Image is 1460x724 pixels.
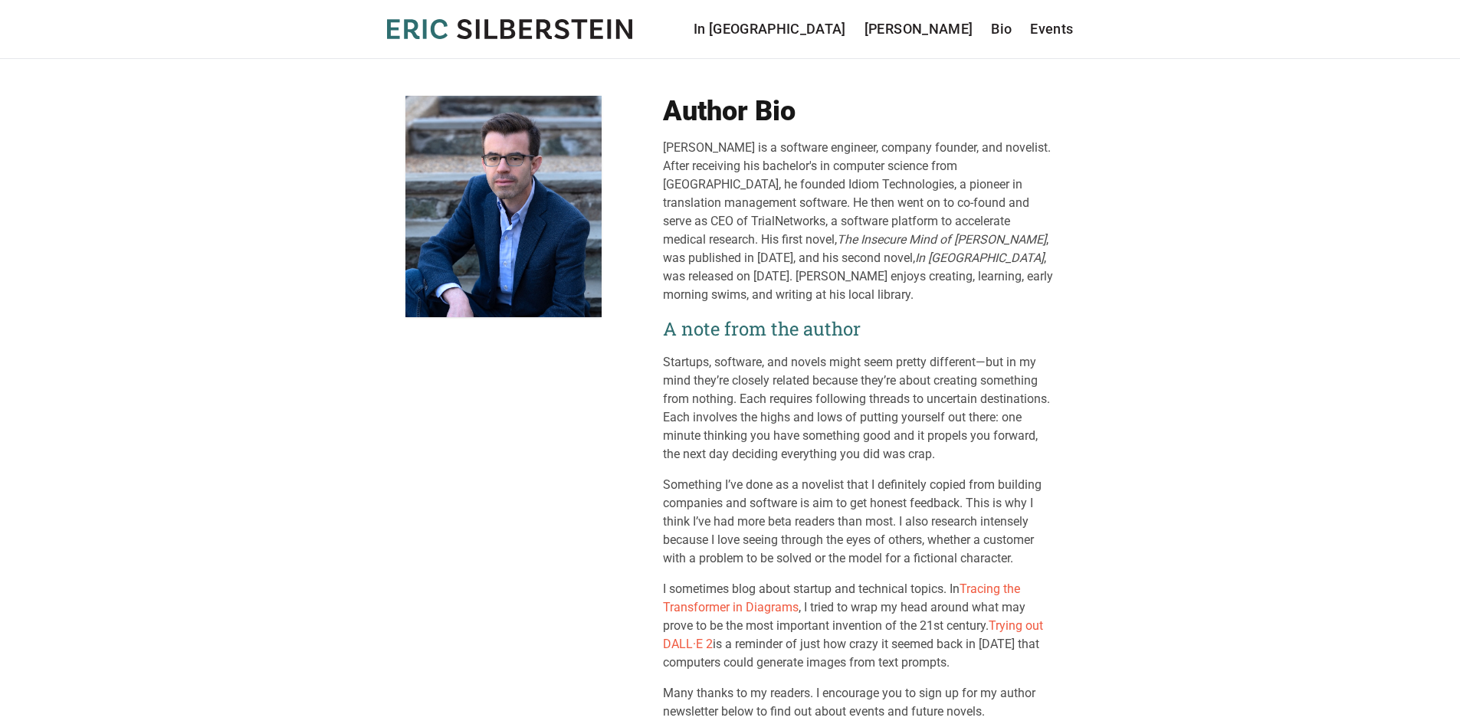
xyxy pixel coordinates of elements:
em: The Insecure Mind of [PERSON_NAME] [837,232,1046,247]
h1: Author Bio [663,96,1055,126]
h2: A note from the author [663,316,1055,341]
a: Events [1030,18,1073,40]
p: Many thanks to my readers. I encourage you to sign up for my author newsletter below to find out ... [663,684,1055,721]
p: Startups, software, and novels might seem pretty different—but in my mind they’re closely related... [663,353,1055,464]
img: Eric Silberstein [405,96,602,317]
em: In [GEOGRAPHIC_DATA] [915,251,1044,265]
p: Something I’ve done as a novelist that I definitely copied from building companies and software i... [663,476,1055,568]
a: In [GEOGRAPHIC_DATA] [694,18,846,40]
a: Bio [991,18,1012,40]
a: [PERSON_NAME] [865,18,973,40]
div: [PERSON_NAME] is a software engineer, company founder, and novelist. After receiving his bachelor... [663,139,1055,304]
p: I sometimes blog about startup and technical topics. In , I tried to wrap my head around what may... [663,580,1055,672]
